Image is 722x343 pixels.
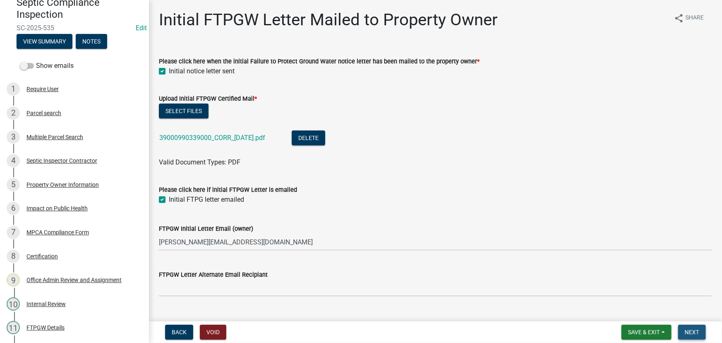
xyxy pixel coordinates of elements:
div: 11 [7,321,20,334]
div: 8 [7,250,20,263]
button: Delete [292,130,325,145]
label: Show emails [20,61,74,71]
span: Save & Exit [628,329,660,336]
button: shareShare [667,10,710,26]
div: 6 [7,202,20,215]
i: share [674,13,684,23]
button: Save & Exit [621,325,672,340]
span: SC-2025-535 [17,24,132,32]
span: Back [172,329,187,336]
div: 4 [7,154,20,167]
span: Valid Document Types: PDF [159,158,240,166]
button: Next [678,325,706,340]
button: Notes [76,34,107,49]
div: 3 [7,130,20,144]
div: FTPGW Details [26,325,65,331]
a: Edit [136,24,147,32]
h1: Initial FTPGW Letter Mailed to Property Owner [159,10,498,30]
wm-modal-confirm: Delete Document [292,135,325,143]
span: Next [685,329,699,336]
wm-modal-confirm: Edit Application Number [136,24,147,32]
label: Please click here when the initial Failure to Protect Ground Water notice letter has been mailed ... [159,59,480,65]
a: 39000990339000_CORR_[DATE].pdf [159,134,265,142]
button: Void [200,325,226,340]
div: 1 [7,82,20,96]
label: Upload Initial FTPGW Certified Mail [159,96,257,102]
div: Require User [26,86,59,92]
div: 5 [7,178,20,191]
div: Septic Inspector Contractor [26,158,97,164]
div: Internal Review [26,301,66,307]
button: Back [165,325,193,340]
button: View Summary [17,34,72,49]
label: Initial notice letter sent [169,66,235,76]
button: Select files [159,104,209,118]
div: Parcel search [26,110,61,116]
label: FTPGW Letter Alternate Email Recipiant [159,272,268,278]
span: Share [686,13,704,23]
label: FTPGW Initial Letter Email (owner) [159,226,253,232]
label: Initial FTPG letter emailed [169,195,244,205]
div: 2 [7,106,20,120]
wm-modal-confirm: Notes [76,39,107,45]
div: 9 [7,273,20,287]
wm-modal-confirm: Summary [17,39,72,45]
div: Multiple Parcel Search [26,134,83,140]
div: 7 [7,226,20,239]
div: Property Owner Information [26,182,99,188]
div: 10 [7,297,20,311]
div: MPCA Compliance Form [26,229,89,235]
div: Certification [26,254,58,259]
label: Please click here if initial FTPGW Letter is emailed [159,187,297,193]
div: Impact on Public Health [26,205,88,211]
div: Office Admin Review and Assignment [26,277,122,283]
